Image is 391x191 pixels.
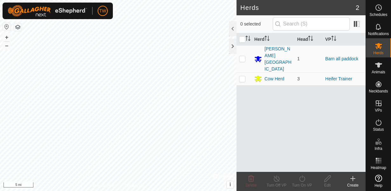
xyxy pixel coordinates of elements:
[323,33,366,46] th: VP
[356,3,359,12] span: 2
[368,32,389,36] span: Notifications
[297,76,300,81] span: 3
[240,21,273,27] span: 0 selected
[308,37,313,42] p-sorticon: Activate to sort
[374,147,382,151] span: Infra
[369,13,387,17] span: Schedules
[264,76,284,82] div: Cow Herd
[325,76,352,81] a: Heifer Trainer
[252,33,295,46] th: Herd
[331,37,336,42] p-sorticon: Activate to sort
[315,182,340,188] div: Edit
[3,23,10,31] button: Reset Map
[325,56,358,61] a: Barn all paddock
[373,51,383,55] span: Herds
[264,37,270,42] p-sorticon: Activate to sort
[3,33,10,41] button: +
[373,128,384,131] span: Status
[8,5,87,17] img: Gallagher Logo
[375,108,382,112] span: VPs
[340,182,366,188] div: Create
[14,23,22,31] button: Map Layers
[240,4,356,11] h2: Herds
[371,166,386,170] span: Heatmap
[227,181,234,188] button: i
[125,183,143,188] a: Contact Us
[369,89,388,93] span: Neckbands
[264,46,292,72] div: [PERSON_NAME][GEOGRAPHIC_DATA]
[3,42,10,49] button: –
[99,8,106,14] span: TW
[230,182,231,187] span: i
[93,183,117,188] a: Privacy Policy
[295,33,323,46] th: Head
[374,184,382,187] span: Help
[245,37,250,42] p-sorticon: Activate to sort
[372,70,385,74] span: Animals
[289,182,315,188] div: Turn On VP
[297,56,300,61] span: 1
[273,17,350,31] input: Search (S)
[264,182,289,188] div: Turn Off VP
[366,172,391,190] a: Help
[246,183,257,187] span: Delete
